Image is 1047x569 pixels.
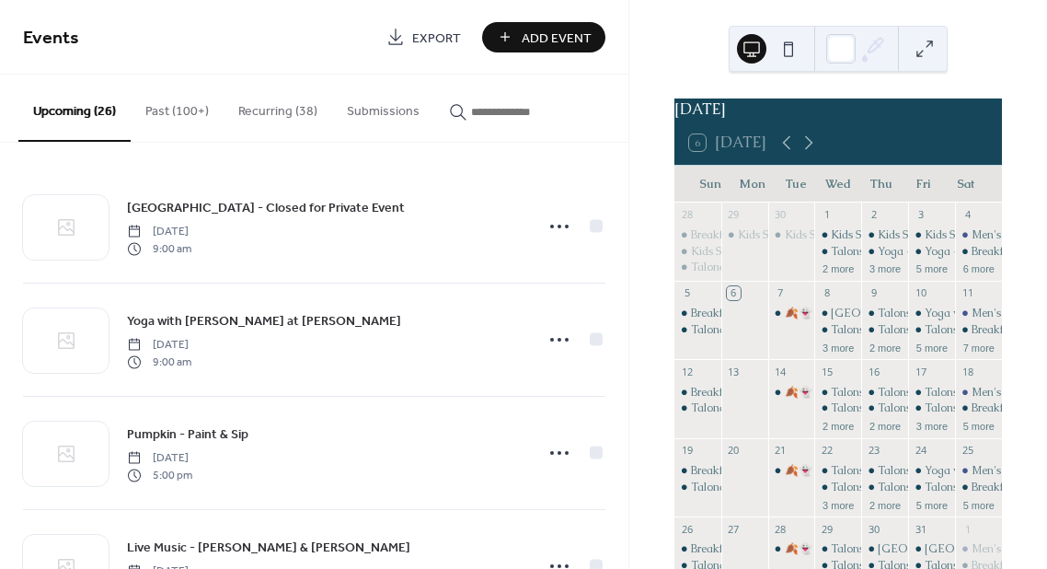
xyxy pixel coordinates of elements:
div: Talons Grille - Open [861,480,908,495]
div: Talons Bar - Open [814,463,861,479]
span: Yoga with [PERSON_NAME] at [PERSON_NAME] [127,312,401,331]
div: 20 [727,444,741,458]
div: Talons Bar - Open [925,480,1016,495]
div: Talona Walks! - Self-led Nature Walk Through Resort [674,322,721,338]
span: Pumpkin - Paint & Sip [127,425,248,445]
div: Talona Walks! - Self-led Nature Walk Through Resort [674,480,721,495]
div: 17 [914,365,927,378]
div: Sat [945,166,987,203]
span: 9:00 am [127,354,191,370]
div: Yoga with Beth at Talona Ridge [908,306,955,321]
div: 🍂👻 Kids Resort Challenge 👻🍂 [768,463,815,479]
div: Talons Bar - Open [861,385,908,401]
div: 9 [867,286,880,300]
span: Live Music - [PERSON_NAME] & [PERSON_NAME] [127,539,410,558]
div: 3 [914,208,927,222]
div: Yoga - Friday Unwind at the Ridge! [908,244,955,260]
div: 23 [867,444,880,458]
div: 27 [727,522,741,536]
div: Talons Bar - Open [908,480,955,495]
button: Add Event [482,22,605,52]
div: 22 [820,444,834,458]
div: Men's Bible Study Group [955,541,1002,557]
div: Talona Walks! - Self-led Nature Walk Through Resort [691,322,957,338]
div: [DATE] [674,99,1002,121]
div: 1 [961,522,974,536]
div: Talons Grille - Open [878,401,979,416]
div: Talona Walks! - Self-led Nature Walk Through Resort [674,260,721,275]
div: Tue [774,166,816,203]
div: 30 [774,208,788,222]
div: Breakfast at Talons Grille [674,306,721,321]
div: Talona Walks! - Self-led Nature Walk Through Resort [691,401,957,416]
div: 28 [680,208,694,222]
button: Upcoming (26) [18,75,131,142]
div: 14 [774,365,788,378]
div: 🍂👻 Kids Resort Challenge 👻🍂 [785,541,955,557]
div: Fri [902,166,944,203]
div: 8 [820,286,834,300]
div: Kids Summer Fun Challenge [691,244,831,260]
div: Kids Summer Fun Challenge [878,227,1018,243]
button: 5 more [909,260,955,275]
div: Yoga with Beth at Talona Ridge [908,463,955,479]
button: 5 more [909,496,955,512]
div: 15 [820,365,834,378]
div: Talons Bar - Open [831,385,922,401]
a: Yoga with [PERSON_NAME] at [PERSON_NAME] [127,310,401,331]
button: 3 more [815,339,861,354]
div: Breakfast at Talons Grille [674,385,721,401]
div: Talons Bar - Open [925,322,1016,338]
span: [GEOGRAPHIC_DATA] - Closed for Private Event [127,199,405,218]
div: Talona Walks! - Self-led Nature Walk Through Resort [674,401,721,416]
button: 3 more [862,260,908,275]
div: 30 [867,522,880,536]
div: 1 [820,208,834,222]
div: Kids Summer Fun Challenge [814,227,861,243]
div: Talons Grille - Open [925,401,1026,416]
div: Breakfast at Talons Grille [674,541,721,557]
div: Talons Bar - Open [831,541,922,557]
div: 28 [774,522,788,536]
button: 5 more [909,339,955,354]
button: 5 more [956,417,1002,433]
div: 6 [727,286,741,300]
div: Men's Bible Study Group [955,463,1002,479]
div: Thu [859,166,902,203]
div: Men's Bible Study Group [955,306,1002,321]
div: Men's Bible Study Group [955,385,1002,401]
div: Breakfast at Talons Grille [955,322,1002,338]
div: Yoga - Flow into the Weekend [878,244,1029,260]
button: 2 more [862,496,908,512]
div: 7 [774,286,788,300]
div: Talons Bar - Open [814,541,861,557]
div: Talons Grille - Open [814,480,861,495]
div: Breakfast at [GEOGRAPHIC_DATA] [691,306,873,321]
div: 19 [680,444,694,458]
div: 🍂👻 Kids Resort Challenge 👻🍂 [768,385,815,401]
div: Talons Bar - Open [831,322,922,338]
button: 2 more [862,339,908,354]
div: Grandview Hall - Closed for Private Event [814,306,861,321]
div: Kids Summer Fun Challenge [831,227,971,243]
div: 🍂👻 Kids Resort Challenge 👻🍂 [768,306,815,321]
button: 6 more [956,260,1002,275]
a: Pumpkin - Paint & Sip [127,424,248,445]
div: Talons Grille - Open [908,401,955,416]
div: Talons Grille - Open [861,322,908,338]
div: Mon [731,166,774,203]
div: Talons Bar - Open [814,322,861,338]
div: 2 [867,208,880,222]
div: Kids Summer Fun Challenge [721,227,768,243]
div: 16 [867,365,880,378]
div: 29 [727,208,741,222]
div: Talons Bar - Open [814,385,861,401]
span: Events [23,20,79,56]
div: Talona Walks! - Self-led Nature Walk Through Resort [691,480,957,495]
div: Talons Bar - Open [861,306,908,321]
div: Breakfast at [GEOGRAPHIC_DATA] [691,463,873,479]
a: Live Music - [PERSON_NAME] & [PERSON_NAME] [127,537,410,558]
a: [GEOGRAPHIC_DATA] - Closed for Private Event [127,197,405,218]
button: Submissions [332,75,434,140]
